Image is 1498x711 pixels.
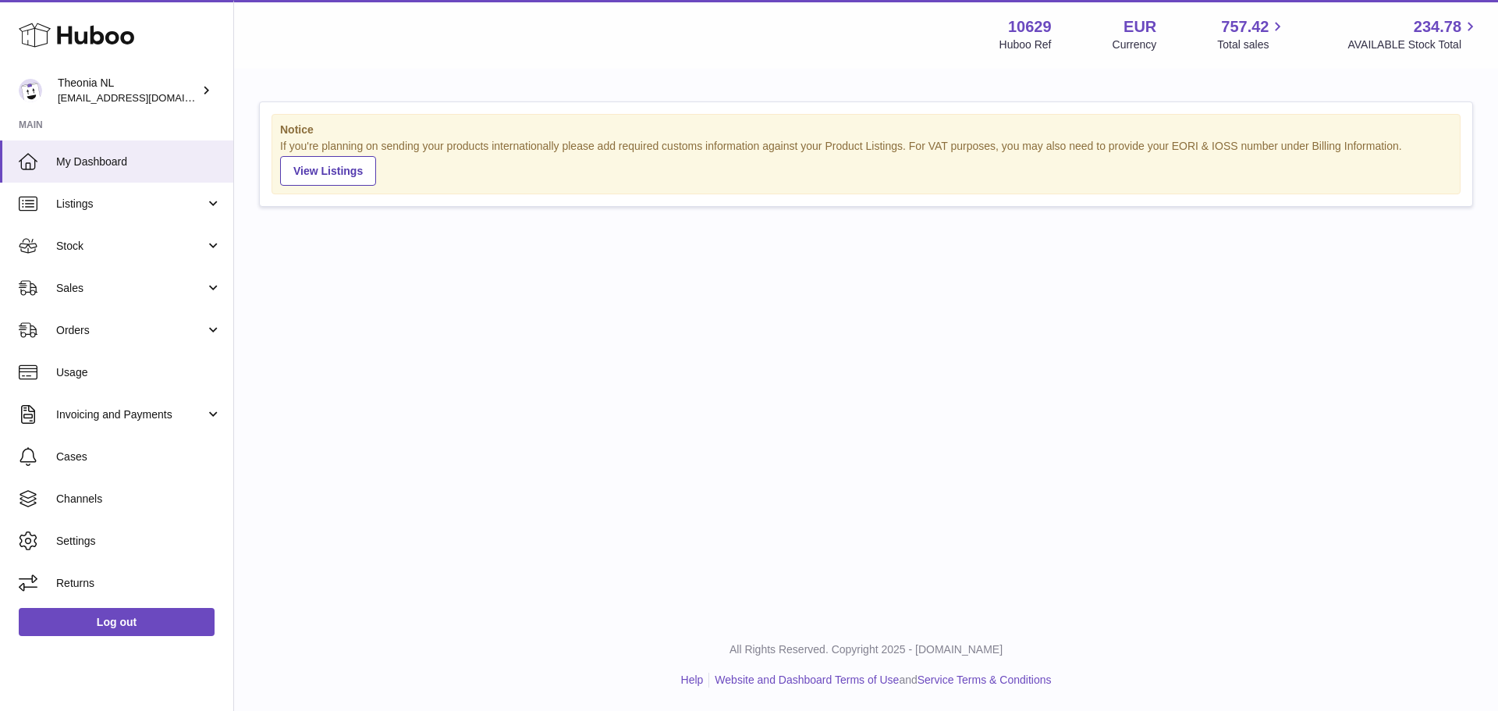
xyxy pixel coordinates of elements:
[1347,16,1479,52] a: 234.78 AVAILABLE Stock Total
[56,534,222,549] span: Settings
[1008,16,1052,37] strong: 10629
[56,197,205,212] span: Listings
[918,674,1052,686] a: Service Terms & Conditions
[19,608,215,636] a: Log out
[280,139,1452,186] div: If you're planning on sending your products internationally please add required customs informati...
[1217,16,1287,52] a: 757.42 Total sales
[280,156,376,186] a: View Listings
[1414,16,1461,37] span: 234.78
[999,37,1052,52] div: Huboo Ref
[56,155,222,169] span: My Dashboard
[681,674,704,686] a: Help
[1123,16,1156,37] strong: EUR
[56,365,222,380] span: Usage
[56,492,222,507] span: Channels
[1113,37,1157,52] div: Currency
[280,123,1452,137] strong: Notice
[58,91,229,104] span: [EMAIL_ADDRESS][DOMAIN_NAME]
[1221,16,1269,37] span: 757.42
[247,642,1486,657] p: All Rights Reserved. Copyright 2025 - [DOMAIN_NAME]
[56,239,205,254] span: Stock
[56,407,205,422] span: Invoicing and Payments
[1217,37,1287,52] span: Total sales
[56,281,205,296] span: Sales
[1347,37,1479,52] span: AVAILABLE Stock Total
[19,79,42,102] img: info@wholesomegoods.eu
[56,323,205,338] span: Orders
[56,450,222,464] span: Cases
[58,76,198,105] div: Theonia NL
[56,576,222,591] span: Returns
[709,673,1051,688] li: and
[715,674,899,686] a: Website and Dashboard Terms of Use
